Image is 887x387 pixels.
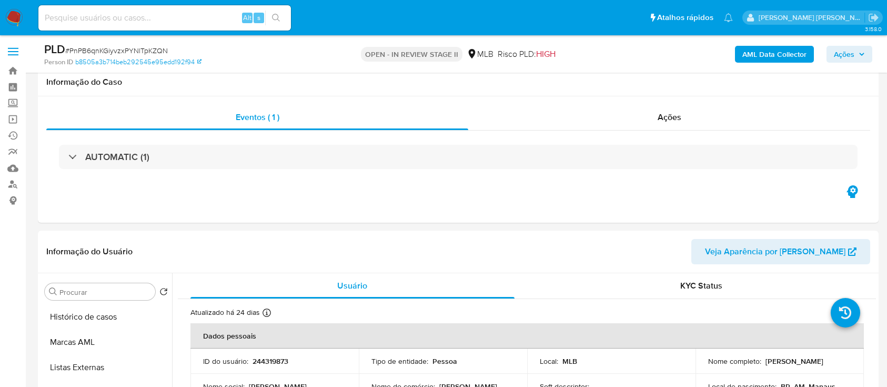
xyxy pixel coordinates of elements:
[658,111,681,123] span: Ações
[41,330,172,355] button: Marcas AML
[724,13,733,22] a: Notificações
[691,239,870,264] button: Veja Aparência por [PERSON_NAME]
[371,356,428,366] p: Tipo de entidade :
[159,287,168,299] button: Retornar ao pedido padrão
[657,12,713,23] span: Atalhos rápidos
[75,57,201,67] a: b8505a3b714beb292545e95edd192f94
[432,356,457,366] p: Pessoa
[680,280,722,292] span: KYC Status
[759,13,865,23] p: alessandra.barbosa@mercadopago.com
[826,46,872,63] button: Ações
[540,356,558,366] p: Local :
[49,287,57,296] button: Procurar
[190,323,864,349] th: Dados pessoais
[44,41,65,57] b: PLD
[65,45,168,56] span: # PnPB6qnKGiyvzxPYNlTpKZQN
[203,356,248,366] p: ID do usuário :
[59,287,151,297] input: Procurar
[85,151,149,163] h3: AUTOMATIC (1)
[243,13,251,23] span: Alt
[46,246,133,257] h1: Informação do Usuário
[265,11,287,25] button: search-icon
[562,356,577,366] p: MLB
[41,355,172,380] button: Listas Externas
[705,239,845,264] span: Veja Aparência por [PERSON_NAME]
[38,11,291,25] input: Pesquise usuários ou casos...
[236,111,279,123] span: Eventos ( 1 )
[536,48,556,60] span: HIGH
[708,356,761,366] p: Nome completo :
[337,280,367,292] span: Usuário
[190,307,260,317] p: Atualizado há 24 dias
[868,12,879,23] a: Sair
[361,47,462,62] p: OPEN - IN REVIEW STAGE II
[257,13,260,23] span: s
[467,48,493,60] div: MLB
[834,46,854,63] span: Ações
[742,46,807,63] b: AML Data Collector
[765,356,823,366] p: [PERSON_NAME]
[41,304,172,330] button: Histórico de casos
[59,145,858,169] div: AUTOMATIC (1)
[253,356,288,366] p: 244319873
[46,77,870,87] h1: Informação do Caso
[498,48,556,60] span: Risco PLD:
[44,57,73,67] b: Person ID
[735,46,814,63] button: AML Data Collector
